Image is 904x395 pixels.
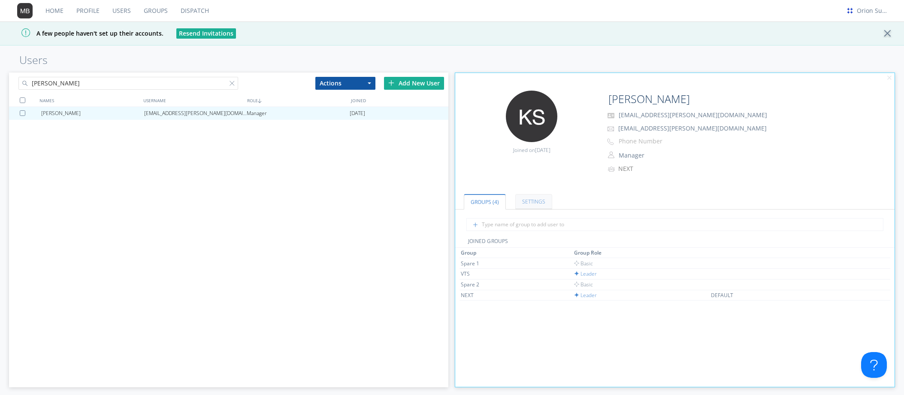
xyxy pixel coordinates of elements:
button: Resend Invitations [176,28,236,39]
span: A few people haven't set up their accounts. [6,29,163,37]
a: Groups (4) [464,194,506,210]
span: [DATE] [350,107,365,120]
div: [EMAIL_ADDRESS][PERSON_NAME][DOMAIN_NAME] [144,107,247,120]
div: Spare 2 [461,281,525,288]
div: VTS [461,270,525,277]
div: JOINED GROUPS [455,237,895,248]
th: Toggle SortBy [460,248,573,258]
div: JOINED [349,94,453,106]
img: cancel.svg [886,75,892,81]
th: Toggle SortBy [573,248,709,258]
img: person-outline.svg [608,152,614,158]
img: ecb9e2cea3d84ace8bf4c9269b4bf077 [845,6,855,15]
img: icon-alert-users-thin-outline.svg [608,163,616,175]
input: Type name of group to add user to [466,218,884,231]
span: [EMAIL_ADDRESS][PERSON_NAME][DOMAIN_NAME] [618,124,767,132]
a: Settings [515,194,552,209]
span: Leader [574,270,597,277]
div: Spare 1 [461,260,525,267]
th: Toggle SortBy [710,248,844,258]
div: NEXT [618,164,690,173]
img: 373638.png [17,3,33,18]
div: Orion Support [857,6,889,15]
span: Basic [574,281,593,288]
img: phone-outline.svg [607,138,614,145]
div: NEXT [461,292,525,299]
span: [EMAIL_ADDRESS][PERSON_NAME][DOMAIN_NAME] [619,111,767,119]
button: Actions [315,77,375,90]
img: 373638.png [506,91,557,142]
div: NAMES [37,94,141,106]
span: Joined on [513,146,550,154]
input: Name [605,91,744,108]
input: Search users [18,77,238,90]
a: [PERSON_NAME][EMAIL_ADDRESS][PERSON_NAME][DOMAIN_NAME]Manager[DATE] [9,107,448,120]
img: plus.svg [388,80,394,86]
div: ROLE [245,94,349,106]
div: USERNAME [141,94,245,106]
iframe: Toggle Customer Support [861,352,887,378]
span: [DATE] [535,146,550,154]
div: Manager [247,107,350,120]
div: DEFAULT [711,292,775,299]
button: Manager [616,149,701,161]
div: [PERSON_NAME] [41,107,144,120]
span: Leader [574,292,597,299]
div: Add New User [384,77,444,90]
span: Basic [574,260,593,267]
